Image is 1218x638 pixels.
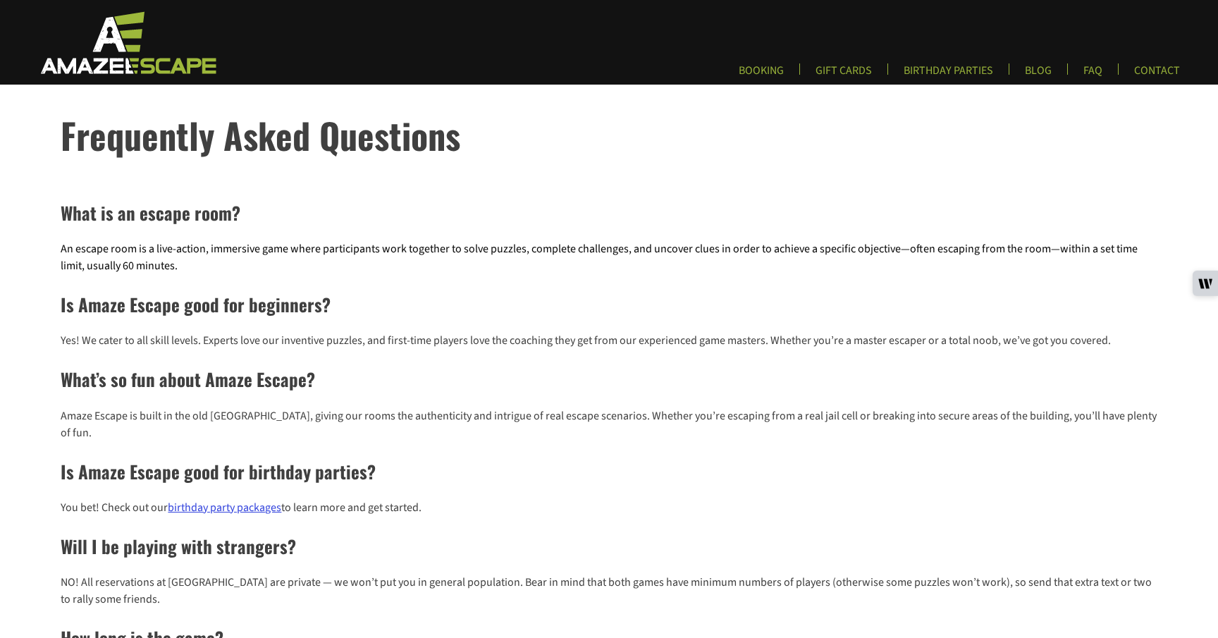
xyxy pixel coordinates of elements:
[61,240,1157,274] p: An escape room is a live-action, immersive game where participants work together to solve puzzles...
[61,332,1157,349] p: Yes! We cater to all skill levels. Experts love our inventive puzzles, and first-time players lov...
[61,533,1157,560] h2: Will I be playing with strangers?
[804,63,883,87] a: GIFT CARDS
[61,499,1157,516] p: You bet! Check out our to learn more and get started.
[727,63,795,87] a: BOOKING
[892,63,1004,87] a: BIRTHDAY PARTIES
[61,366,1157,393] h2: What’s so fun about Amaze Escape?
[1123,63,1191,87] a: CONTACT
[1014,63,1063,87] a: BLOG
[61,458,1157,485] h2: Is Amaze Escape good for birthday parties?
[61,200,1157,226] h2: What is an escape room?
[61,291,1157,318] h2: Is Amaze Escape good for beginners?
[168,500,281,515] a: birthday party packages
[1072,63,1114,87] a: FAQ
[61,109,1218,161] h1: Frequently Asked Questions
[61,574,1157,608] p: NO! All reservations at [GEOGRAPHIC_DATA] are private — we won’t put you in general population. B...
[23,10,231,75] img: Escape Room Game in Boston Area
[61,407,1157,441] p: Amaze Escape is built in the old [GEOGRAPHIC_DATA], giving our rooms the authenticity and intrigu...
